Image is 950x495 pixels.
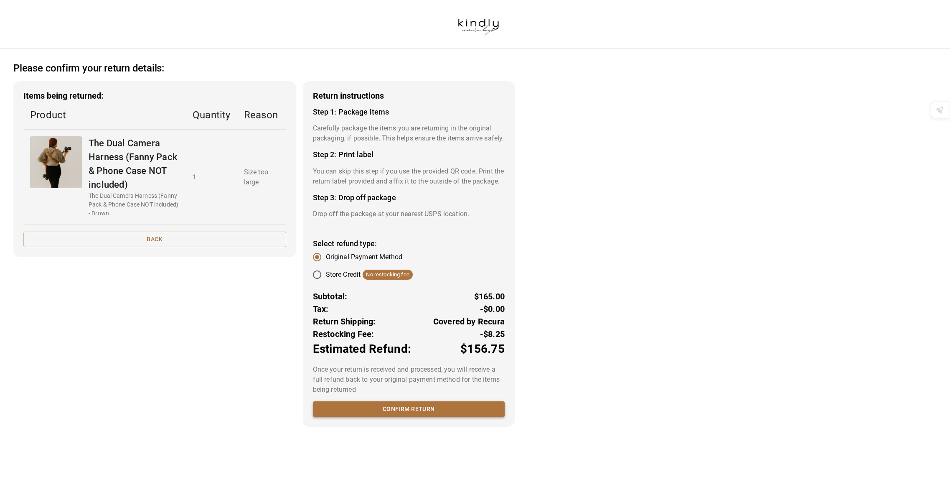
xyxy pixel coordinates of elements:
h4: Step 2: Print label [313,150,505,159]
span: No restocking fee [363,270,413,279]
p: Drop off the package at your nearest USPS location. [313,209,505,219]
p: Size too large [244,167,279,187]
h4: Step 3: Drop off package [313,193,505,202]
p: -$0.00 [480,303,505,315]
p: Subtotal: [313,290,348,303]
button: Back [23,232,286,247]
h3: Return instructions [313,91,505,101]
button: Confirm return [313,401,505,417]
p: The Dual Camera Harness (Fanny Pack & Phone Case NOT included) [89,136,179,191]
h4: Select refund type: [313,239,505,248]
p: Carefully package the items you are returning in the original packaging, if possible. This helps ... [313,123,505,143]
h3: Items being returned: [23,91,286,101]
img: kindlycamerabags.myshopify.com-b37650f6-6cf4-42a0-a808-989f93ebecdf [446,6,510,42]
p: -$8.25 [480,328,505,340]
p: Product [30,107,179,122]
p: Quantity [193,107,231,122]
p: Once your return is received and processed, you will receive a full refund back to your original ... [313,365,505,395]
p: $156.75 [460,340,505,358]
div: Store Credit [326,270,413,280]
p: 1 [193,172,231,182]
p: Restocking Fee: [313,328,374,340]
p: The Dual Camera Harness (Fanny Pack & Phone Case NOT included) - Brown [89,191,179,218]
span: Original Payment Method [326,252,402,262]
h4: Step 1: Package items [313,107,505,117]
p: $165.00 [474,290,505,303]
h2: Please confirm your return details: [13,62,164,74]
p: Reason [244,107,279,122]
p: You can skip this step if you use the provided QR code. Print the return label provided and affix... [313,166,505,186]
p: Covered by Recura [433,315,505,328]
p: Estimated Refund: [313,340,411,358]
p: Return Shipping: [313,315,376,328]
p: Tax: [313,303,329,315]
